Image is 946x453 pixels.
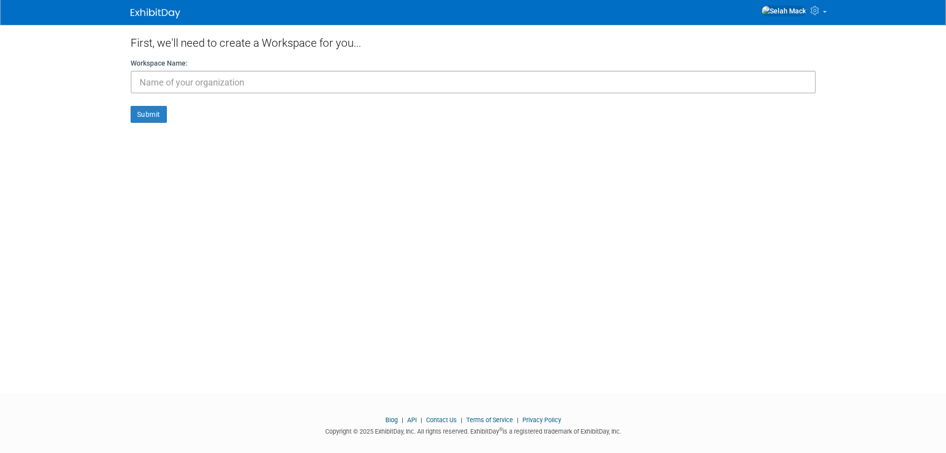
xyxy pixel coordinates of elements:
span: | [418,416,425,424]
sup: ® [499,427,503,432]
label: Workspace Name: [131,58,188,68]
span: | [399,416,406,424]
input: Name of your organization [131,71,816,93]
img: ExhibitDay [131,8,180,18]
button: Submit [131,106,167,123]
img: Selah Mack [761,5,806,16]
a: Contact Us [426,416,457,424]
span: | [458,416,465,424]
a: Blog [385,416,398,424]
a: Privacy Policy [522,416,561,424]
a: Terms of Service [466,416,513,424]
div: First, we'll need to create a Workspace for you... [131,25,816,58]
span: | [514,416,521,424]
a: API [407,416,417,424]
